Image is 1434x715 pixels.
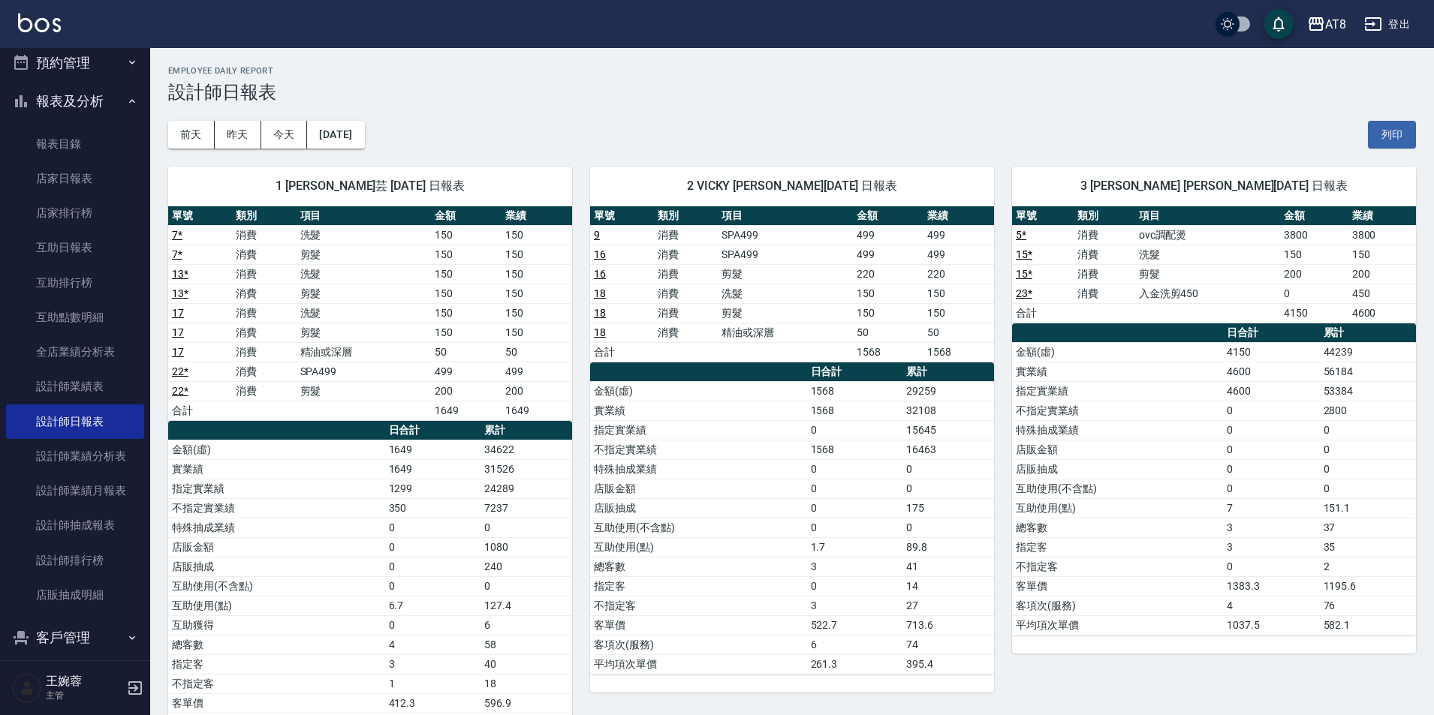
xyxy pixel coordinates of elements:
[297,284,431,303] td: 剪髮
[502,362,572,381] td: 499
[481,440,572,459] td: 34622
[1135,225,1281,245] td: ovc調配燙
[168,82,1416,103] h3: 設計師日報表
[481,518,572,537] td: 0
[502,323,572,342] td: 150
[1074,264,1135,284] td: 消費
[172,326,184,338] a: 17
[902,615,994,635] td: 713.6
[718,245,852,264] td: SPA499
[232,264,296,284] td: 消費
[385,635,481,654] td: 4
[168,693,385,713] td: 客單價
[807,401,902,420] td: 1568
[923,303,994,323] td: 150
[654,245,718,264] td: 消費
[718,303,852,323] td: 剪髮
[431,264,502,284] td: 150
[6,230,144,265] a: 互助日報表
[1012,498,1223,518] td: 互助使用(點)
[1012,576,1223,596] td: 客單價
[481,635,572,654] td: 58
[168,498,385,518] td: 不指定實業績
[1348,264,1416,284] td: 200
[594,229,600,241] a: 9
[502,342,572,362] td: 50
[385,596,481,615] td: 6.7
[172,346,184,358] a: 17
[168,635,385,654] td: 總客數
[1301,9,1352,40] button: AT8
[1320,420,1416,440] td: 0
[297,264,431,284] td: 洗髮
[1135,284,1281,303] td: 入金洗剪450
[807,537,902,557] td: 1.7
[807,654,902,674] td: 261.3
[902,479,994,498] td: 0
[1030,179,1398,194] span: 3 [PERSON_NAME] [PERSON_NAME][DATE] 日報表
[590,635,807,654] td: 客項次(服務)
[431,401,502,420] td: 1649
[902,362,994,382] th: 累計
[807,440,902,459] td: 1568
[1320,440,1416,459] td: 0
[431,284,502,303] td: 150
[853,264,923,284] td: 220
[923,284,994,303] td: 150
[385,693,481,713] td: 412.3
[232,362,296,381] td: 消費
[385,421,481,440] th: 日合計
[902,596,994,615] td: 27
[902,459,994,479] td: 0
[807,459,902,479] td: 0
[590,206,994,362] table: a dense table
[1074,225,1135,245] td: 消費
[902,518,994,537] td: 0
[1012,342,1223,362] td: 金額(虛)
[1320,323,1416,343] th: 累計
[590,420,807,440] td: 指定實業績
[1264,9,1294,39] button: save
[168,518,385,537] td: 特殊抽成業績
[718,284,852,303] td: 洗髮
[1223,557,1319,576] td: 0
[807,635,902,654] td: 6
[6,404,144,439] a: 設計師日報表
[590,576,807,596] td: 指定客
[168,401,232,420] td: 合計
[718,323,852,342] td: 精油或深層
[1135,264,1281,284] td: 剪髮
[232,303,296,323] td: 消費
[168,206,232,226] th: 單號
[590,342,654,362] td: 合計
[1320,459,1416,479] td: 0
[807,362,902,382] th: 日合計
[431,362,502,381] td: 499
[590,518,807,537] td: 互助使用(不含點)
[502,225,572,245] td: 150
[297,206,431,226] th: 項目
[1348,284,1416,303] td: 450
[6,657,144,696] button: 員工及薪資
[168,121,215,149] button: 前天
[594,307,606,319] a: 18
[502,264,572,284] td: 150
[902,381,994,401] td: 29259
[594,326,606,338] a: 18
[481,674,572,693] td: 18
[1223,362,1319,381] td: 4600
[1012,557,1223,576] td: 不指定客
[1223,498,1319,518] td: 7
[902,557,994,576] td: 41
[6,439,144,473] a: 設計師業績分析表
[6,196,144,230] a: 店家排行榜
[853,323,923,342] td: 50
[297,342,431,362] td: 精油或深層
[902,498,994,518] td: 175
[168,674,385,693] td: 不指定客
[1320,479,1416,498] td: 0
[718,206,852,226] th: 項目
[297,225,431,245] td: 洗髮
[297,362,431,381] td: SPA499
[481,537,572,557] td: 1080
